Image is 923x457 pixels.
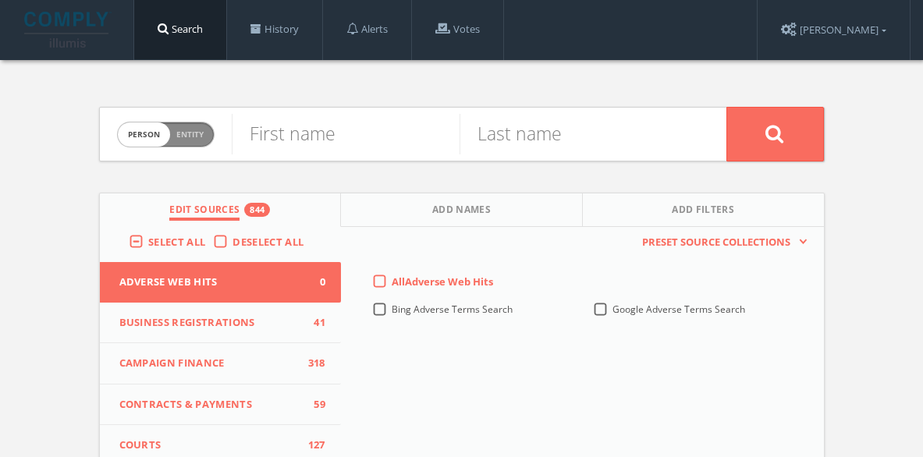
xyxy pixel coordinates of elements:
button: Adverse Web Hits0 [100,262,341,303]
span: person [118,122,170,147]
button: Add Filters [583,193,824,227]
span: Google Adverse Terms Search [612,303,745,316]
span: Preset Source Collections [634,235,798,250]
button: Contracts & Payments59 [100,384,341,426]
span: 0 [302,275,325,290]
span: Bing Adverse Terms Search [392,303,513,316]
span: All Adverse Web Hits [392,275,493,289]
span: Select All [148,235,205,249]
span: Add Names [432,203,491,221]
span: Adverse Web Hits [119,275,302,290]
span: Contracts & Payments [119,397,302,413]
span: 318 [302,356,325,371]
button: Preset Source Collections [634,235,808,250]
span: Courts [119,438,302,453]
span: Campaign Finance [119,356,302,371]
span: Business Registrations [119,315,302,331]
button: Add Names [341,193,583,227]
div: 844 [244,203,270,217]
button: Business Registrations41 [100,303,341,344]
span: 41 [302,315,325,331]
span: Add Filters [672,203,734,221]
span: Edit Sources [169,203,240,221]
span: Deselect All [233,235,304,249]
button: Edit Sources844 [100,193,342,227]
span: 127 [302,438,325,453]
span: Entity [176,129,204,140]
img: illumis [24,12,112,48]
span: 59 [302,397,325,413]
button: Campaign Finance318 [100,343,341,384]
